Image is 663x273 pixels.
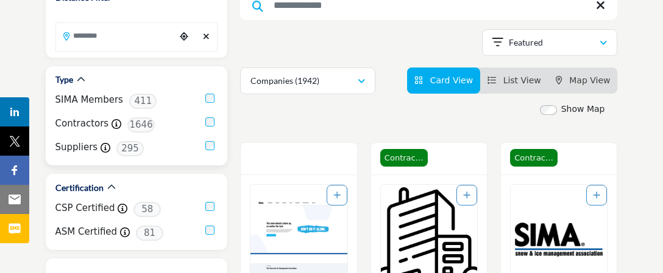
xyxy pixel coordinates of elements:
[55,117,109,131] label: Contractors
[480,67,548,94] li: List View
[205,141,214,150] input: Suppliers checkbox
[55,225,118,239] label: ASM Certified
[205,117,214,126] input: Contractors checkbox
[175,24,192,50] div: Choose your current location
[136,226,163,241] span: 81
[482,29,617,56] button: Featured
[333,190,341,200] a: Add To List
[55,93,123,107] label: SIMA Members
[240,67,375,94] button: Companies (1942)
[569,75,610,85] span: Map View
[407,67,480,94] li: Card View
[380,149,428,167] span: Contractor
[55,74,73,86] h2: Type
[205,226,214,235] input: ASM Certified checkbox
[561,103,605,116] label: Show Map
[129,94,157,109] span: 411
[127,117,155,133] span: 1646
[556,75,611,85] a: Map View
[116,141,144,156] span: 295
[510,149,558,167] span: Contractor
[509,36,543,49] p: Featured
[55,140,98,154] label: Suppliers
[198,24,214,50] div: Clear search location
[56,24,176,47] input: Search Location
[487,75,541,85] a: View List
[463,190,470,200] a: Add To List
[55,182,104,194] h2: Certification
[205,202,214,211] input: CSP Certified checkbox
[430,75,473,85] span: Card View
[503,75,541,85] span: List View
[133,202,161,217] span: 58
[55,201,115,215] label: CSP Certified
[593,190,600,200] a: Add To List
[548,67,618,94] li: Map View
[250,75,319,87] p: Companies (1942)
[205,94,214,103] input: SIMA Members checkbox
[414,75,473,85] a: View Card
